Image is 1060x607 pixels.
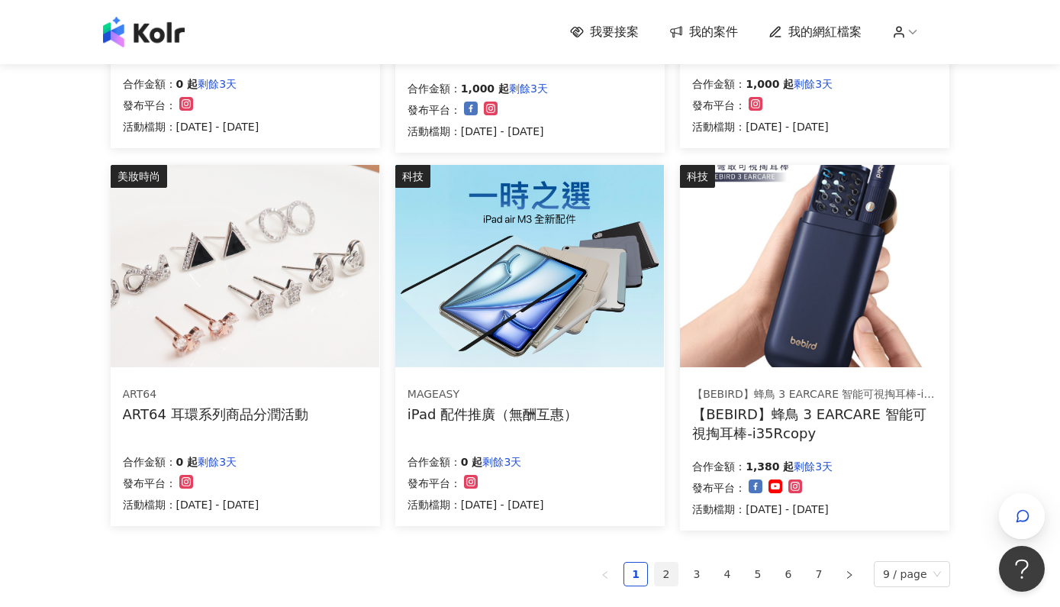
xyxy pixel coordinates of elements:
p: 剩餘3天 [794,457,833,476]
img: 【BEBIRD】蜂鳥 3 EARCARE 智能可視掏耳棒-i35R [680,165,949,367]
div: 【BEBIRD】蜂鳥 3 EARCARE 智能可視掏耳棒-i35Rcopy [692,405,937,443]
p: 發布平台： [692,479,746,497]
a: 6 [777,563,800,586]
button: right [837,562,862,586]
p: 剩餘3天 [509,79,548,98]
p: 1,000 起 [461,79,509,98]
li: 1 [623,562,648,586]
p: 發布平台： [408,101,461,119]
div: Page Size [874,561,950,587]
p: 剩餘3天 [198,453,237,471]
p: 活動檔期：[DATE] - [DATE] [692,500,833,518]
li: 2 [654,562,678,586]
div: ART64 耳環系列商品分潤活動 [123,405,308,424]
p: 合作金額： [692,75,746,93]
p: 活動檔期：[DATE] - [DATE] [692,118,833,136]
li: 4 [715,562,739,586]
div: 美妝時尚 [111,165,167,188]
button: left [593,562,617,586]
iframe: Help Scout Beacon - Open [999,546,1045,592]
p: 活動檔期：[DATE] - [DATE] [408,496,544,514]
p: 0 起 [176,453,198,471]
li: 7 [807,562,831,586]
div: ART64 [123,387,308,402]
a: 4 [716,563,739,586]
a: 我的網紅檔案 [768,24,862,40]
a: 1 [624,563,647,586]
a: 7 [807,563,830,586]
a: 2 [655,563,678,586]
p: 活動檔期：[DATE] - [DATE] [123,118,259,136]
p: 發布平台： [408,474,461,492]
div: 科技 [395,165,430,188]
span: 我的案件 [689,24,738,40]
span: right [845,570,854,580]
span: 我的網紅檔案 [788,24,862,40]
span: left [601,570,610,580]
a: 我的案件 [669,24,738,40]
li: 6 [776,562,801,586]
span: 我要接案 [590,24,639,40]
p: 活動檔期：[DATE] - [DATE] [123,496,259,514]
p: 合作金額： [408,79,461,98]
a: 3 [685,563,708,586]
p: 1,000 起 [746,75,794,93]
p: 合作金額： [408,453,461,471]
p: 合作金額： [692,457,746,476]
p: 剩餘3天 [794,75,833,93]
li: Next Page [837,562,862,586]
p: 發布平台： [692,96,746,115]
div: iPad 配件推廣（無酬互惠） [408,405,578,424]
p: 剩餘3天 [482,453,521,471]
span: 9 / page [883,562,941,586]
img: logo [103,17,185,47]
div: 科技 [680,165,715,188]
li: Previous Page [593,562,617,586]
img: 耳環系列銀飾 [111,165,379,367]
a: 5 [746,563,769,586]
a: 我要接案 [570,24,639,40]
img: iPad 全系列配件 [395,165,664,367]
li: 5 [746,562,770,586]
p: 發布平台： [123,474,176,492]
p: 活動檔期：[DATE] - [DATE] [408,122,548,140]
div: MAGEASY [408,387,578,402]
p: 0 起 [176,75,198,93]
p: 1,380 起 [746,457,794,476]
p: 剩餘3天 [198,75,237,93]
p: 0 起 [461,453,483,471]
p: 發布平台： [123,96,176,115]
li: 3 [685,562,709,586]
p: 合作金額： [123,75,176,93]
p: 合作金額： [123,453,176,471]
div: 【BEBIRD】蜂鳥 3 EARCARE 智能可視掏耳棒-i35R [692,387,936,402]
